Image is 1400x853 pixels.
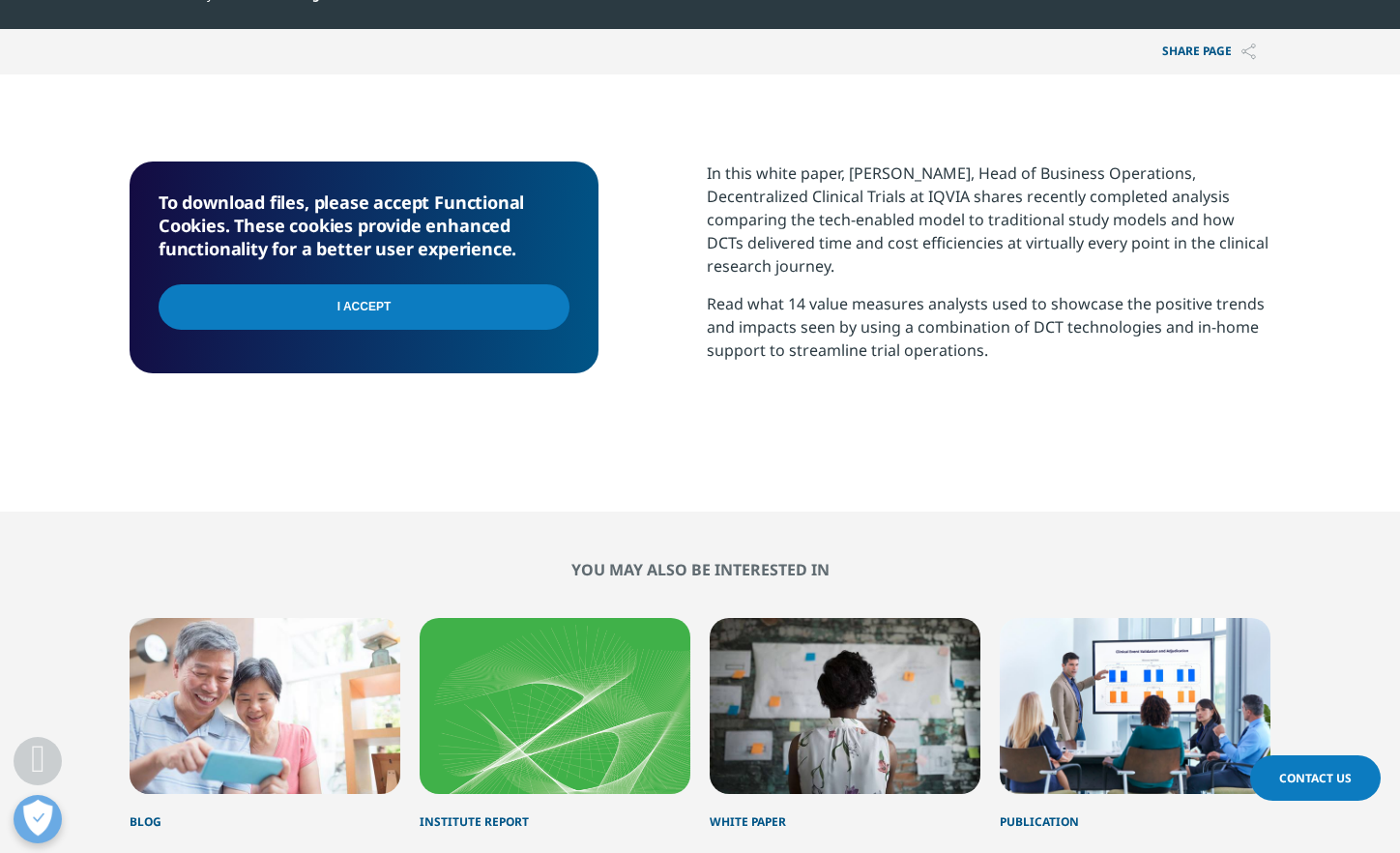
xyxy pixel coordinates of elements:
div: Blog [130,794,400,831]
p: In this white paper, [PERSON_NAME], Head of Business Operations, Decentralized Clinical Trials at... [707,162,1270,292]
input: I Accept [159,284,569,330]
button: Open Preferences [14,795,62,843]
h5: To download files, please accept Functional Cookies. These cookies provide enhanced functionality... [159,191,569,260]
h2: You may also be interested in [130,560,1270,579]
a: Contact Us [1250,755,1381,801]
p: Share PAGE [1148,29,1270,74]
p: Read what 14 value measures analysts used to showcase the positive trends and impacts seen by usi... [707,292,1270,376]
button: Share PAGEShare PAGE [1148,29,1270,74]
img: Share PAGE [1241,44,1256,60]
div: Publication [1000,794,1270,831]
div: White Paper [710,794,980,831]
div: Institute Report [420,794,690,831]
span: Contact Us [1279,770,1352,786]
